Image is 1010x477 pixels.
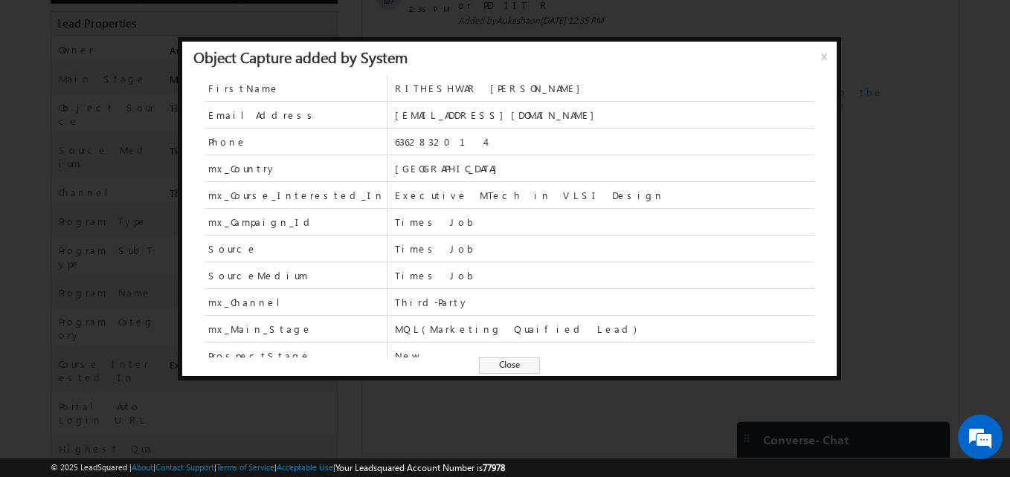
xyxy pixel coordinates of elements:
[46,230,80,244] span: [DATE]
[224,11,244,33] span: Time
[256,16,286,30] div: All Time
[96,296,216,308] span: Object Capture:
[193,50,408,63] div: Object Capture added by System
[205,182,387,208] span: mx_Course_Interested_In
[483,462,505,473] span: 77978
[821,48,833,75] span: x
[205,75,387,101] span: FirstName
[46,85,80,99] span: [DATE]
[208,242,257,256] span: Source
[479,357,540,374] span: Close
[132,462,153,472] a: About
[208,269,308,282] span: SourceMedium
[46,296,80,309] span: [DATE]
[205,236,387,262] span: Source
[46,186,80,199] span: [DATE]
[96,296,533,309] div: .
[78,16,120,30] div: 77 Selected
[155,462,214,472] a: Contact Support
[134,160,167,171] span: Aukasha
[216,462,274,472] a: Terms of Service
[205,316,387,342] span: mx_Main_Stage
[395,82,814,95] span: RITHESHWAR [PERSON_NAME]
[208,189,385,202] span: mx_Course_Interested_In
[462,85,501,98] span: Aukasha
[395,349,814,363] span: New
[205,343,387,369] span: ProspectStage
[46,147,91,160] span: 12:35 PM
[208,296,292,309] span: mx_Channel
[208,108,318,122] span: EmailAddress
[46,247,91,274] span: 08:27 PM
[208,135,247,149] span: Phone
[205,102,387,128] span: EmailAddress
[277,462,333,472] a: Acceptable Use
[131,230,204,243] span: Automation
[335,462,505,473] span: Your Leadsquared Account Number is
[367,85,439,98] span: In Conversation
[205,289,387,315] span: mx_Channel
[395,108,814,122] span: [EMAIL_ADDRESS][DOMAIN_NAME]
[96,186,433,212] span: Guddi([EMAIL_ADDRESS][DOMAIN_NAME])
[15,58,63,71] div: [DATE]
[46,130,80,143] span: [DATE]
[46,203,91,216] span: 02:56 PM
[395,162,814,175] span: [GEOGRAPHIC_DATA]
[418,199,445,212] span: Guddi
[395,269,814,282] span: Times Job
[208,215,315,229] span: mx_Campaign_Id
[96,230,375,243] span: Sent email with subject
[178,160,242,171] span: [DATE] 12:35 PM
[395,215,814,229] span: Times Job
[96,230,521,270] span: Welcome to the Executive MTech in VLSI Design - Your Journey Begins Now!
[51,461,505,475] span: © 2025 LeadSquared | | | | |
[395,242,814,256] span: Times Job
[395,135,814,149] span: 6362832014
[46,103,91,116] span: 12:36 PM
[395,296,814,309] span: Third-Party
[228,296,297,308] span: details
[15,11,66,33] span: Activity Type
[96,186,447,212] span: Object Owner changed from to by .
[96,230,533,282] div: by [PERSON_NAME]<[EMAIL_ADDRESS][DOMAIN_NAME]>.
[96,130,533,157] span: B. tech ece/working in ESD/Doing M. tech VLSI/ESD or PD IIT R
[96,159,533,172] span: Added by on
[193,199,395,212] span: Aukasha([EMAIL_ADDRESS][DOMAIN_NAME])
[395,189,814,202] span: Executive MTech in VLSI Design
[205,155,387,181] span: mx_Country
[208,82,280,95] span: FirstName
[205,262,387,288] span: SourceMedium
[208,162,277,175] span: mx_Country
[205,209,387,235] span: mx_Campaign_Id
[96,85,503,98] span: Object Stage changed from to by .
[46,313,91,340] span: 08:27 PM
[332,85,352,98] span: New
[208,322,312,336] span: mx_Main_Stage
[74,12,186,34] div: Sales Activity,Program,Email Bounced,Email Link Clicked,Email Marked Spam & 72 more..
[205,129,387,155] span: Phone
[395,322,814,336] span: MQL(Marketing Quaified Lead)
[208,349,311,363] span: ProspectStage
